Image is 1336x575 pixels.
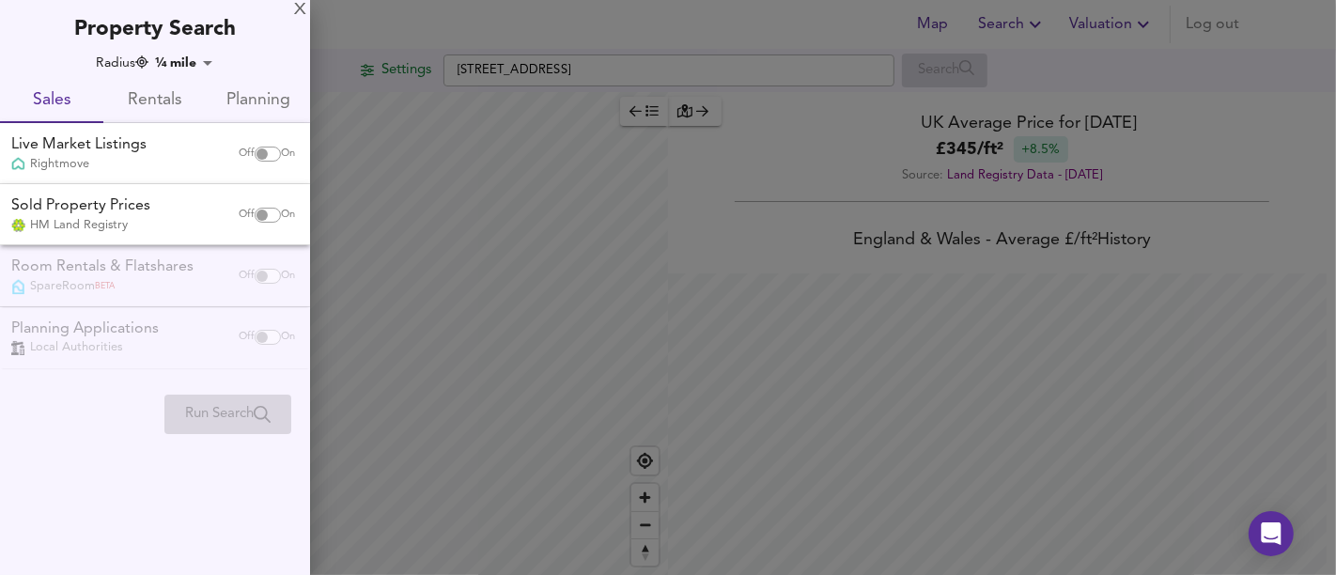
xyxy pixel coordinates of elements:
[11,217,150,234] div: HM Land Registry
[239,208,255,223] span: Off
[11,86,92,116] span: Sales
[218,86,299,116] span: Planning
[149,54,219,72] div: ¼ mile
[281,147,295,162] span: On
[1249,511,1294,556] div: Open Intercom Messenger
[239,147,255,162] span: Off
[11,195,150,217] div: Sold Property Prices
[164,395,291,434] div: Please enable at least one data source to run a search
[11,219,25,232] img: Land Registry
[294,4,306,17] div: X
[115,86,195,116] span: Rentals
[11,156,147,173] div: Rightmove
[11,134,147,156] div: Live Market Listings
[281,208,295,223] span: On
[11,157,25,173] img: Rightmove
[96,54,148,72] div: Radius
